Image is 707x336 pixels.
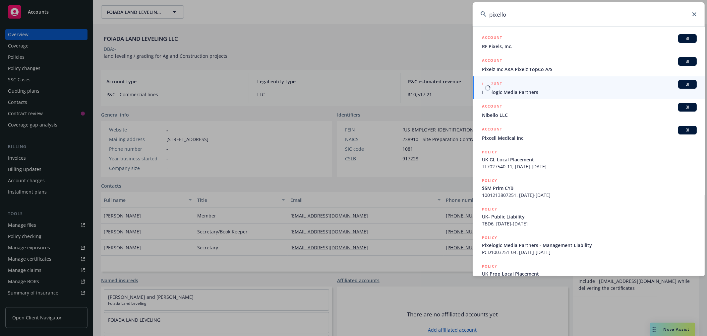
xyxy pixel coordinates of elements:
[681,58,694,64] span: BI
[473,99,705,122] a: ACCOUNTBINibello LLC
[482,163,697,170] span: TL7027540-11, [DATE]-[DATE]
[482,66,697,73] span: Pixelz Inc AKA Pixelz TopCo A/S
[482,206,497,212] h5: POLICY
[482,134,697,141] span: Pixcell Medical Inc
[681,36,694,42] span: BI
[473,2,705,26] input: Search...
[473,259,705,288] a: POLICYUK Prop Local Placement
[473,31,705,53] a: ACCOUNTBIRF Pixels, Inc.
[482,89,697,96] span: Pixelogic Media Partners
[482,185,697,192] span: $5M Prim CYB
[482,213,697,220] span: UK- Public Liability
[482,242,697,249] span: Pixelogic Media Partners - Management Liability
[482,34,502,42] h5: ACCOUNT
[482,149,497,155] h5: POLICY
[482,57,502,65] h5: ACCOUNT
[482,177,497,184] h5: POLICY
[482,103,502,111] h5: ACCOUNT
[473,122,705,145] a: ACCOUNTBIPixcell Medical Inc
[473,231,705,259] a: POLICYPixelogic Media Partners - Management LiabilityPCD1003251-04, [DATE]-[DATE]
[482,43,697,50] span: RF Pixels, Inc.
[482,270,697,277] span: UK Prop Local Placement
[482,234,497,241] h5: POLICY
[473,202,705,231] a: POLICYUK- Public LiabilityTBD6, [DATE]-[DATE]
[482,112,697,119] span: Nibello LLC
[482,156,697,163] span: UK GL Local Placement
[681,104,694,110] span: BI
[681,127,694,133] span: BI
[482,249,697,256] span: PCD1003251-04, [DATE]-[DATE]
[473,145,705,174] a: POLICYUK GL Local PlacementTL7027540-11, [DATE]-[DATE]
[473,53,705,76] a: ACCOUNTBIPixelz Inc AKA Pixelz TopCo A/S
[482,80,502,88] h5: ACCOUNT
[482,263,497,270] h5: POLICY
[482,192,697,199] span: 1001213807251, [DATE]-[DATE]
[681,81,694,87] span: BI
[473,76,705,99] a: ACCOUNTBIPixelogic Media Partners
[482,220,697,227] span: TBD6, [DATE]-[DATE]
[482,126,502,134] h5: ACCOUNT
[473,174,705,202] a: POLICY$5M Prim CYB1001213807251, [DATE]-[DATE]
